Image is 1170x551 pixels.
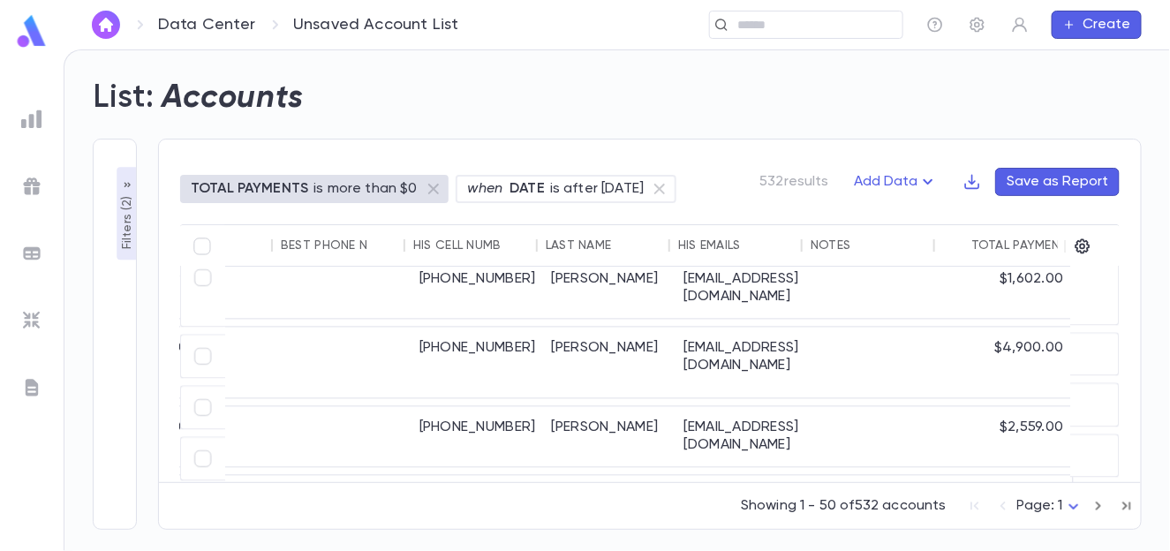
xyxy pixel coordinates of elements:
button: Filters (2) [117,168,138,260]
img: reports_grey.c525e4749d1bce6a11f5fe2a8de1b229.svg [21,109,42,130]
div: His Cell Numbers [413,238,523,253]
button: Sort [741,231,769,260]
div: Notes [811,238,850,253]
div: TOTAL PAYMENTSis more than $0 [180,175,449,203]
p: Filters ( 2 ) [118,192,136,250]
p: Showing 1 - 50 of 532 accounts [741,497,947,515]
button: Sort [943,231,971,260]
div: $840.00 [940,475,1073,535]
p: when [468,180,503,198]
p: DATE [510,180,545,198]
button: Sort [367,231,396,260]
a: Data Center [158,15,255,34]
h2: List: [93,79,155,117]
div: Last Name [546,238,612,253]
button: Create [1052,11,1142,39]
h2: Accounts [162,79,304,117]
div: [PERSON_NAME] [543,258,676,318]
div: His Emails [678,238,741,253]
div: [EMAIL_ADDRESS][DOMAIN_NAME] [676,475,808,535]
div: [PERSON_NAME] [543,406,676,466]
img: batches_grey.339ca447c9d9533ef1741baa751efc33.svg [21,243,42,264]
div: [PHONE_NUMBER] [411,406,543,466]
p: Unsaved Account List [293,15,459,34]
p: is after [DATE] [550,180,644,198]
div: $2,559.00 [940,406,1073,466]
img: logo [14,14,49,49]
div: [PHONE_NUMBER] [411,258,543,318]
button: Add Data [843,168,949,196]
img: imports_grey.530a8a0e642e233f2baf0ef88e8c9fcb.svg [21,310,42,331]
div: [EMAIL_ADDRESS][DOMAIN_NAME] [676,406,808,466]
button: Sort [612,231,640,260]
div: $4,900.00 [940,327,1073,397]
button: Save as Report [995,168,1120,196]
p: TOTAL PAYMENTS [191,180,308,198]
div: Best Phone Number [281,238,409,253]
div: $1,602.00 [940,258,1073,318]
div: whenDATEis after [DATE] [456,175,677,203]
div: Page: 1 [1017,493,1084,520]
p: is more than $0 [313,180,417,198]
p: 532 results [759,173,829,191]
div: [EMAIL_ADDRESS][DOMAIN_NAME] [676,258,808,318]
button: Sort [500,231,528,260]
div: [PHONE_NUMBER] [411,327,543,397]
span: Page: 1 [1017,499,1063,513]
div: [EMAIL_ADDRESS][DOMAIN_NAME] [676,327,808,397]
div: [PERSON_NAME] [543,475,676,535]
div: [PERSON_NAME] [543,327,676,397]
img: home_white.a664292cf8c1dea59945f0da9f25487c.svg [95,18,117,32]
div: [PHONE_NUMBER] [411,475,543,535]
img: campaigns_grey.99e729a5f7ee94e3726e6486bddda8f1.svg [21,176,42,197]
img: letters_grey.7941b92b52307dd3b8a917253454ce1c.svg [21,377,42,398]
